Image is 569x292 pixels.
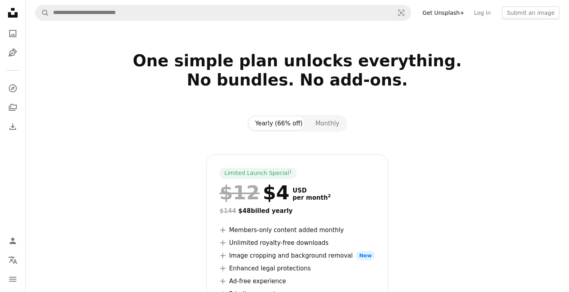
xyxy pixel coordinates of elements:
form: Find visuals sitewide [35,5,411,21]
div: Limited Launch Special [220,168,297,179]
a: Explore [5,80,21,96]
span: New [356,251,375,260]
span: $144 [220,207,236,215]
li: Unlimited royalty-free downloads [220,238,375,248]
a: Get Unsplash+ [418,6,469,19]
span: per month [293,194,331,201]
h2: One simple plan unlocks everything. No bundles. No add-ons. [40,51,555,109]
a: Log in [469,6,496,19]
a: Illustrations [5,45,21,61]
button: Yearly (66% off) [249,117,309,130]
div: $48 billed yearly [220,206,375,216]
a: Collections [5,99,21,115]
button: Search Unsplash [36,5,49,20]
button: Monthly [309,117,346,130]
button: Submit an image [502,6,559,19]
button: Language [5,252,21,268]
li: Members-only content added monthly [220,225,375,235]
sup: 1 [289,169,292,174]
button: Visual search [392,5,411,20]
a: 1 [287,169,293,177]
span: USD [293,187,331,194]
a: Photos [5,26,21,42]
button: Menu [5,271,21,287]
li: Ad-free experience [220,276,375,286]
li: Image cropping and background removal [220,251,375,260]
a: Download History [5,119,21,135]
a: Home — Unsplash [5,5,21,22]
span: $12 [220,182,260,203]
a: 2 [326,194,333,201]
div: $4 [220,182,289,203]
sup: 2 [328,193,331,199]
li: Enhanced legal protections [220,264,375,273]
a: Log in / Sign up [5,233,21,249]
